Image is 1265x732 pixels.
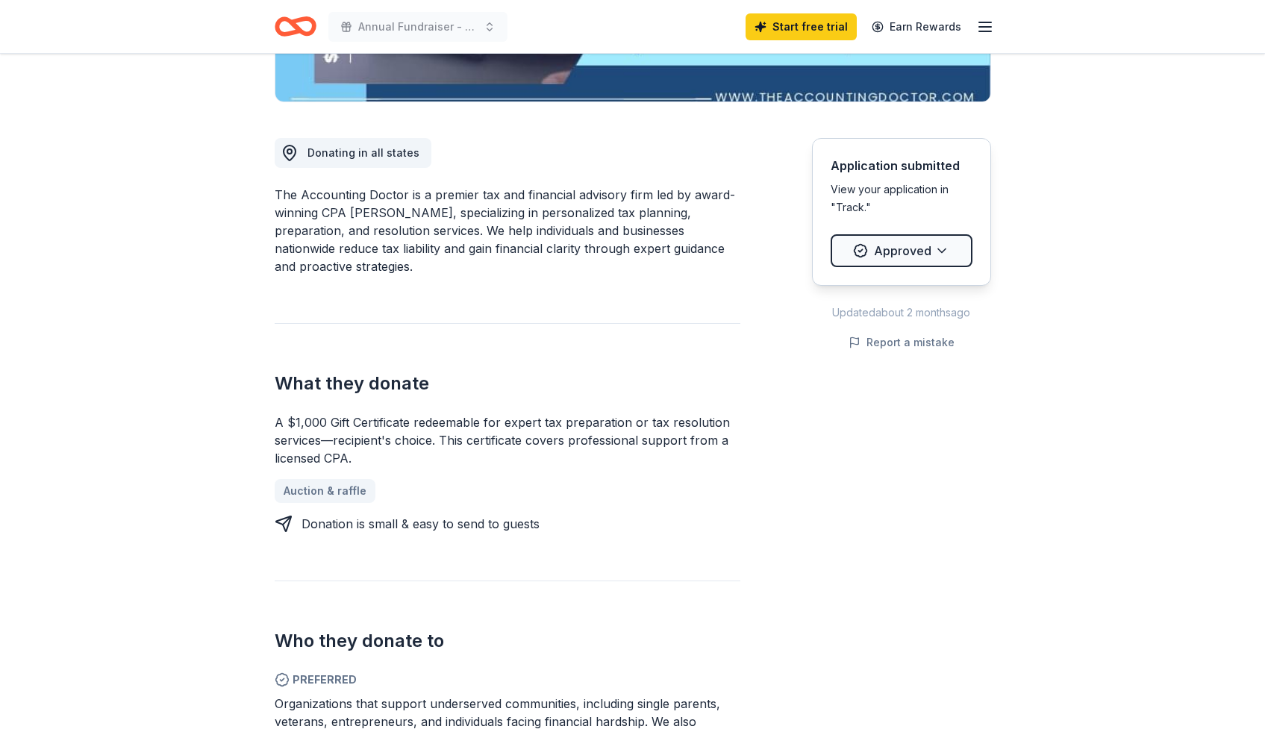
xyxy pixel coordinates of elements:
a: Home [275,9,316,44]
div: Donation is small & easy to send to guests [302,515,540,533]
button: Report a mistake [849,334,955,351]
span: Donating in all states [307,146,419,159]
div: Application submitted [831,157,972,175]
span: Annual Fundraiser - Golfing Fore Good [358,18,478,36]
span: Approved [874,241,931,260]
a: Earn Rewards [863,13,970,40]
a: Start free trial [746,13,857,40]
button: Annual Fundraiser - Golfing Fore Good [328,12,507,42]
h2: What they donate [275,372,740,395]
span: Preferred [275,671,740,689]
div: Updated about 2 months ago [812,304,991,322]
div: The Accounting Doctor is a premier tax and financial advisory firm led by award-winning CPA [PERS... [275,186,740,275]
h2: Who they donate to [275,629,740,653]
div: View your application in "Track." [831,181,972,216]
button: Approved [831,234,972,267]
div: A $1,000 Gift Certificate redeemable for expert tax preparation or tax resolution services—recipi... [275,413,740,467]
a: Auction & raffle [275,479,375,503]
